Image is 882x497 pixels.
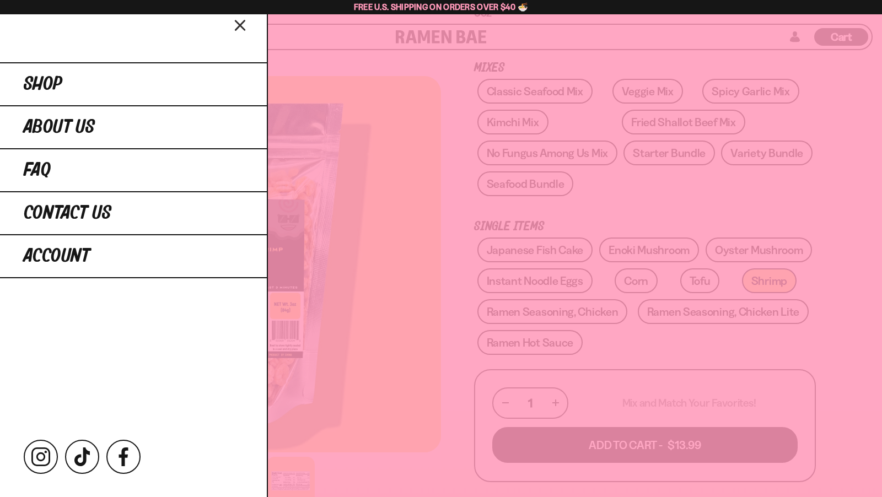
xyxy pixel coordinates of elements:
[24,117,95,137] span: About Us
[354,2,529,12] span: Free U.S. Shipping on Orders over $40 🍜
[24,74,62,94] span: Shop
[24,160,51,180] span: FAQ
[24,246,90,266] span: Account
[24,203,111,223] span: Contact Us
[231,15,250,34] button: Close menu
